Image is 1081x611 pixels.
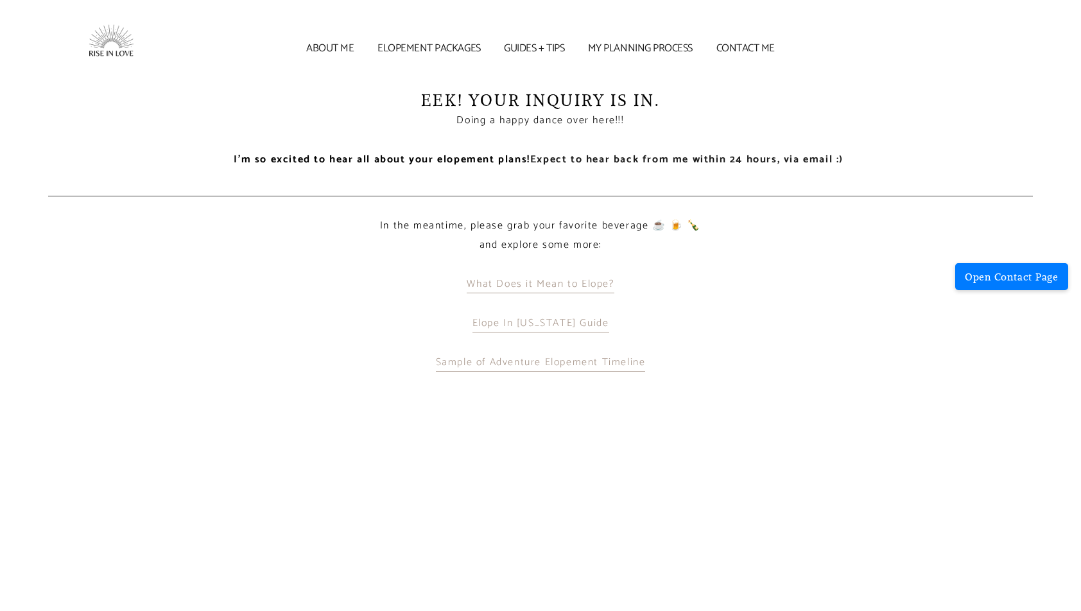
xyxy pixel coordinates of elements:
[456,112,624,129] span: Doing a happy dance over here!!!
[480,236,601,254] span: and explore some more:
[369,45,489,53] a: Elopement packages
[467,275,614,293] a: What Does it Mean to Elope?
[380,217,701,234] span: In the meantime, please grab your favorite beverage ☕ 🍺 🍾
[234,151,530,168] strong: I’m so excited to hear all about your elopement plans!
[48,6,177,83] img: Rise in Love Photography
[298,45,363,53] a: About me
[580,45,702,53] a: My Planning Process
[436,354,646,372] a: Sample of Adventure Elopement Timeline
[530,151,843,168] strong: Expect to hear back from me within 24 hours, via email :)
[707,45,783,53] a: Contact me
[955,263,1068,290] button: Open Contact Page
[421,90,661,110] span: EEK! YOUR INQUIRY IS IN.
[472,314,609,332] a: Elope In [US_STATE] Guide
[496,45,573,53] a: Guides + tips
